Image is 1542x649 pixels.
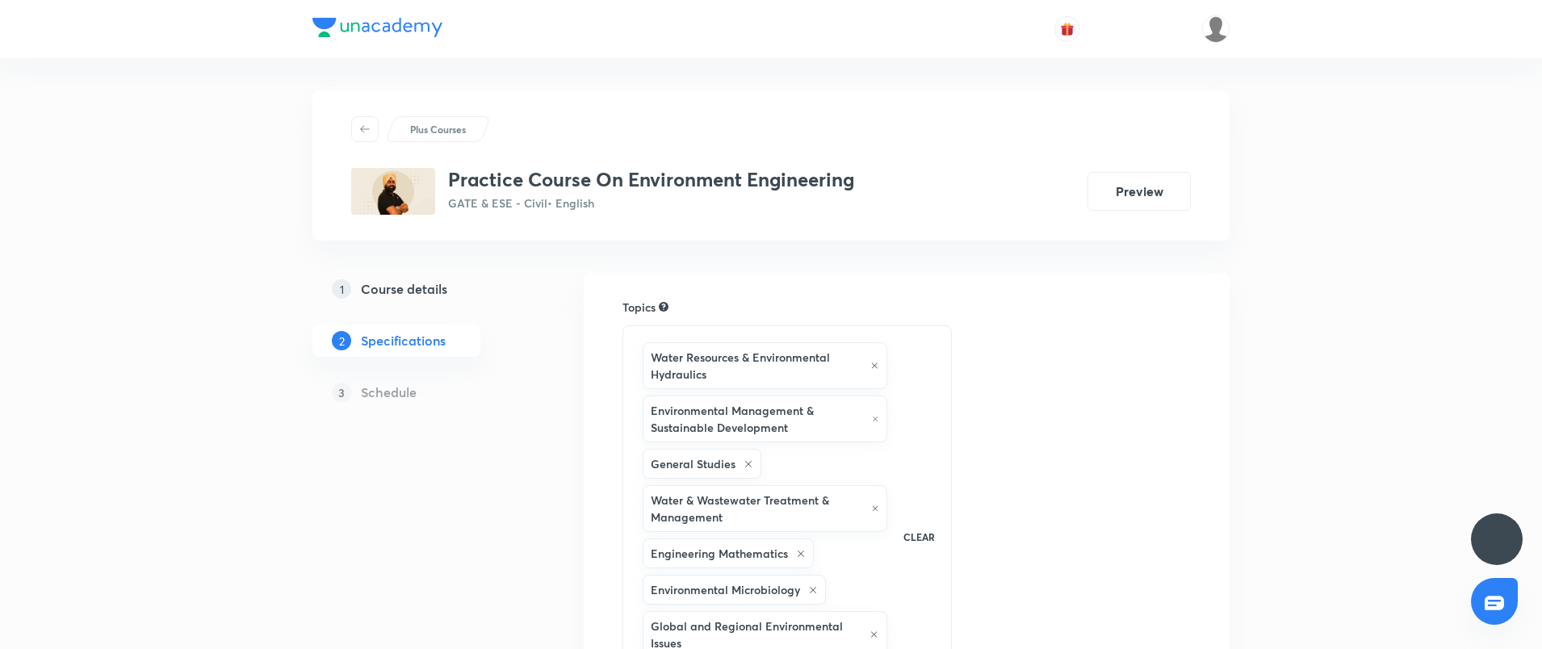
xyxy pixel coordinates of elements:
a: 1Course details [312,273,532,305]
h6: Environmental Microbiology [651,581,800,598]
p: 3 [332,383,351,402]
div: Search for topics [659,299,668,314]
h6: Engineering Mathematics [651,545,788,562]
img: krishnakumar J [1202,15,1230,43]
h3: Practice Course On Environment Engineering [448,168,854,191]
button: Preview [1087,172,1191,211]
h6: Environmental Management & Sustainable Development [651,402,864,436]
img: ttu [1487,530,1506,549]
h6: Water & Wastewater Treatment & Management [651,492,863,525]
img: avatar [1060,22,1075,36]
a: Company Logo [312,18,442,41]
p: 2 [332,331,351,350]
p: GATE & ESE - Civil • English [448,195,854,211]
h5: Course details [361,279,447,299]
h6: General Studies [651,455,735,472]
h6: Water Resources & Environmental Hydraulics [651,349,862,383]
p: Plus Courses [410,122,466,136]
button: avatar [1054,16,1080,42]
p: 1 [332,279,351,299]
img: 6D206F25-07C0-4EC3-997F-EBDC66B924BE_plus.png [351,168,435,215]
h6: Topics [622,299,656,316]
h5: Schedule [361,383,417,402]
img: Company Logo [312,18,442,37]
p: CLEAR [903,530,935,544]
h5: Specifications [361,331,446,350]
